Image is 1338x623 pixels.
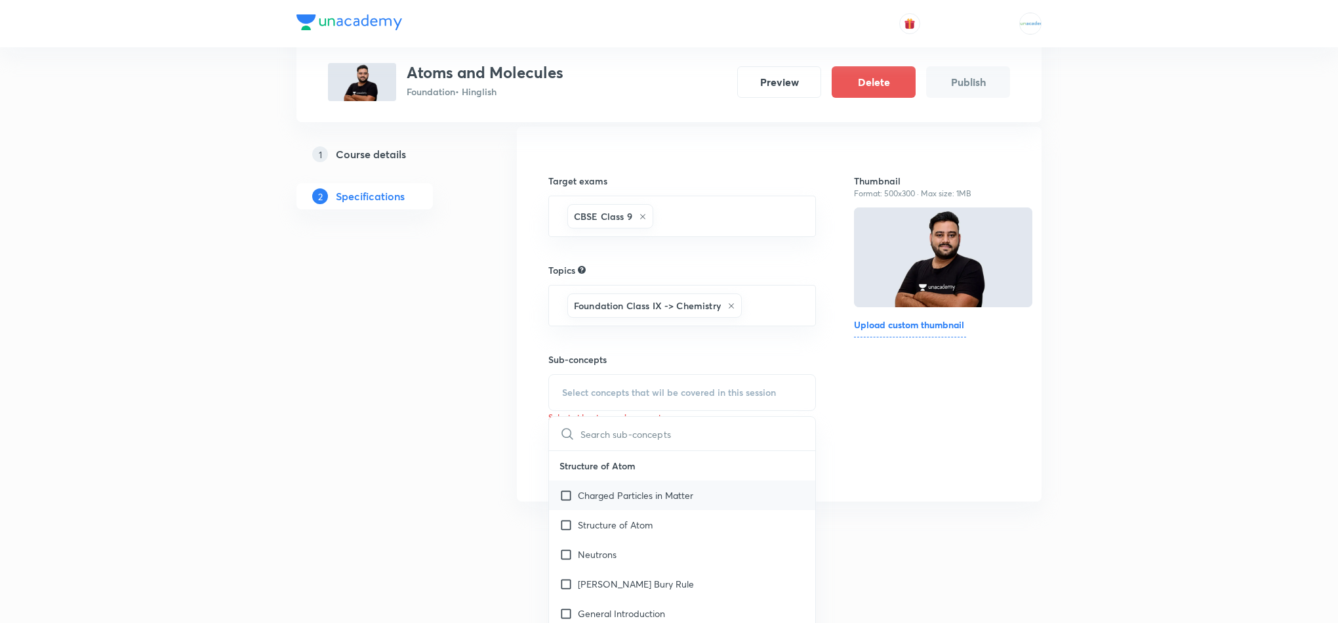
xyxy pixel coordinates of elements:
[548,353,816,366] h6: Sub-concepts
[854,318,966,337] h6: Upload custom thumbnail
[578,548,617,561] p: Neutrons
[578,518,653,532] p: Structure of Atom
[580,417,815,450] input: Search sub-concepts
[899,13,920,34] button: avatar
[549,451,815,481] p: Structure of Atom
[336,188,405,204] h5: Specifications
[904,18,916,30] img: avatar
[328,63,396,101] img: 009a349fab6c42ae8073e80f38efad6e.png
[336,146,406,162] h5: Course details
[854,174,1010,188] h6: Thumbnail
[832,66,916,98] button: Delete
[578,488,693,502] p: Charged Particles in Matter
[296,14,402,33] a: Company Logo
[407,85,563,98] p: Foundation • Hinglish
[548,263,575,277] h6: Topics
[926,66,1010,98] button: Publish
[578,264,586,276] div: Search for topics
[578,607,665,620] p: General Introduction
[737,66,821,98] button: Preview
[574,299,721,312] h6: Foundation Class IX -> Chemistry
[562,387,776,398] span: Select concepts that wil be covered in this session
[548,411,816,423] h6: Select at least one sub-concept
[574,209,632,223] h6: CBSE Class 9
[296,141,475,167] a: 1Course details
[1019,12,1042,35] img: MOHAMMED SHOAIB
[296,14,402,30] img: Company Logo
[808,305,811,307] button: Open
[854,188,1010,200] p: Format: 500x300 · Max size: 1MB
[312,146,328,162] p: 1
[578,577,694,591] p: [PERSON_NAME] Bury Rule
[852,206,1034,308] img: Thumbnail
[808,215,811,218] button: Open
[548,174,816,188] h6: Target exams
[312,188,328,204] p: 2
[407,63,563,82] h3: Atoms and Molecules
